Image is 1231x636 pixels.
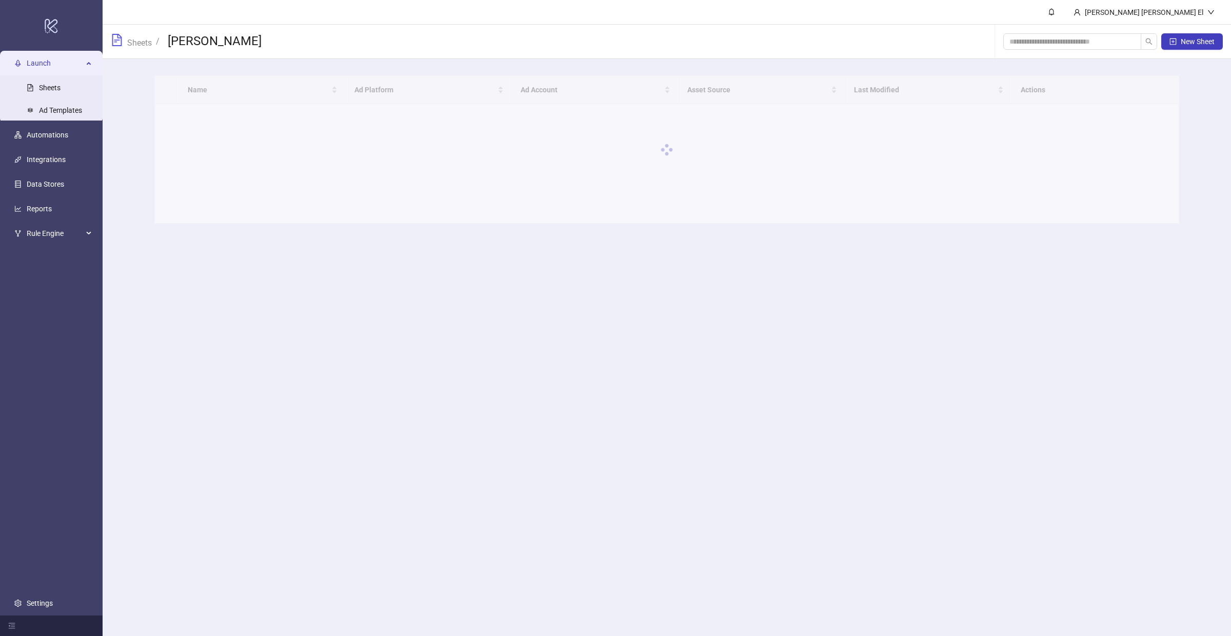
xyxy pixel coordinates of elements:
span: file-text [111,34,123,46]
a: Integrations [27,156,66,164]
h3: [PERSON_NAME] [168,33,262,50]
a: Sheets [39,84,61,92]
span: fork [14,230,22,237]
span: rocket [14,60,22,67]
li: / [156,33,160,50]
span: New Sheet [1181,37,1215,46]
span: Launch [27,53,83,74]
span: bell [1048,8,1055,15]
span: user [1074,9,1081,16]
a: Automations [27,131,68,140]
span: plus-square [1169,38,1177,45]
a: Ad Templates [39,107,82,115]
a: Sheets [125,36,154,48]
button: New Sheet [1161,33,1223,50]
span: menu-fold [8,622,15,629]
div: [PERSON_NAME] [PERSON_NAME] El [1081,7,1207,18]
span: down [1207,9,1215,16]
a: Reports [27,205,52,213]
span: Rule Engine [27,224,83,244]
span: search [1145,38,1153,45]
a: Settings [27,599,53,607]
a: Data Stores [27,181,64,189]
